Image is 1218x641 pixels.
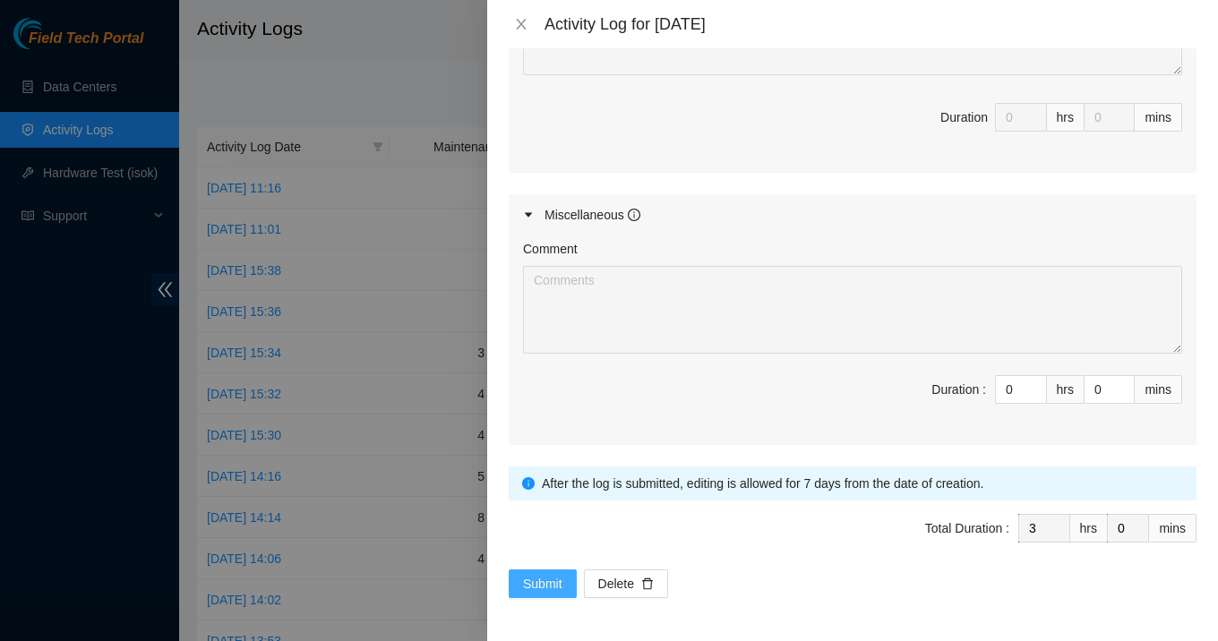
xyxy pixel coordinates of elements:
textarea: Comment [523,266,1182,354]
button: Deletedelete [584,569,668,598]
div: hrs [1070,514,1108,543]
div: mins [1135,375,1182,404]
button: Close [509,16,534,33]
span: delete [641,577,654,592]
span: close [514,17,528,31]
div: hrs [1047,103,1085,132]
label: Comment [523,239,578,259]
div: After the log is submitted, editing is allowed for 7 days from the date of creation. [542,474,1183,493]
div: mins [1135,103,1182,132]
span: info-circle [628,209,640,221]
div: Miscellaneous [545,205,640,225]
div: Duration : [931,380,986,399]
div: Total Duration : [925,518,1009,538]
button: Submit [509,569,577,598]
span: caret-right [523,209,534,220]
div: Miscellaneous info-circle [509,194,1197,235]
span: Delete [598,574,634,594]
span: info-circle [522,477,535,490]
div: hrs [1047,375,1085,404]
div: Duration [940,107,988,127]
div: Activity Log for [DATE] [545,14,1197,34]
div: mins [1149,514,1197,543]
span: Submit [523,574,562,594]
